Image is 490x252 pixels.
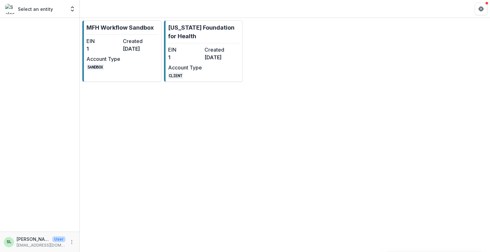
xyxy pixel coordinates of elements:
p: Select an entity [18,6,53,12]
p: [US_STATE] Foundation for Health [168,23,240,40]
code: CLIENT [168,72,183,79]
dt: Account Type [86,55,120,63]
dt: Account Type [168,64,202,71]
a: MFH Workflow SandboxEIN1Created[DATE]Account TypeSANDBOX [82,20,161,82]
dd: [DATE] [123,45,157,53]
dd: 1 [168,54,202,61]
p: [PERSON_NAME] [17,236,50,242]
p: User [52,236,65,242]
p: MFH Workflow Sandbox [86,23,154,32]
div: Sada Lindsey [7,240,11,244]
dd: 1 [86,45,120,53]
dd: [DATE] [204,54,238,61]
p: [EMAIL_ADDRESS][DOMAIN_NAME] [17,242,65,248]
button: Get Help [475,3,487,15]
code: SANDBOX [86,64,104,70]
img: Select an entity [5,4,15,14]
dt: Created [204,46,238,54]
button: Open entity switcher [68,3,77,15]
dt: Created [123,37,157,45]
a: [US_STATE] Foundation for HealthEIN1Created[DATE]Account TypeCLIENT [164,20,243,82]
button: More [68,238,76,246]
dt: EIN [168,46,202,54]
dt: EIN [86,37,120,45]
